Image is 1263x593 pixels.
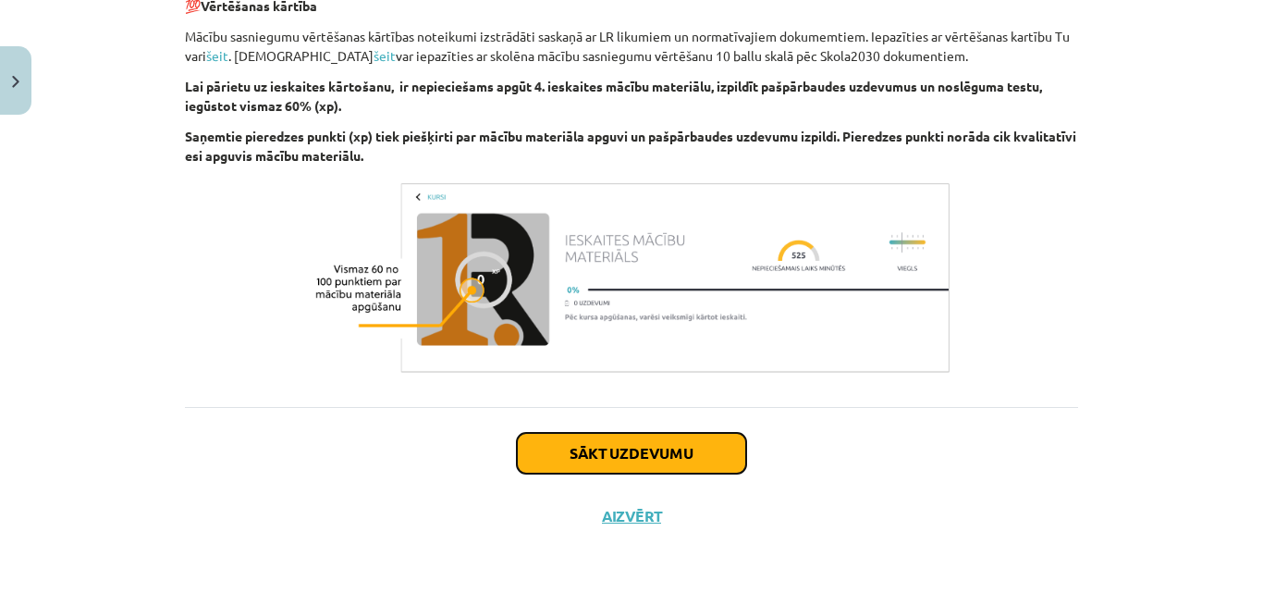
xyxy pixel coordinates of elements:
[185,27,1078,66] p: Mācību sasniegumu vērtēšanas kārtības noteikumi izstrādāti saskaņā ar LR likumiem un normatīvajie...
[185,78,1042,114] b: Lai pārietu uz ieskaites kārtošanu, ir nepieciešams apgūt 4. ieskaites mācību materiālu, izpildīt...
[12,76,19,88] img: icon-close-lesson-0947bae3869378f0d4975bcd49f059093ad1ed9edebbc8119c70593378902aed.svg
[374,47,396,64] a: šeit
[596,507,667,525] button: Aizvērt
[517,433,746,474] button: Sākt uzdevumu
[185,128,1076,164] b: Saņemtie pieredzes punkti (xp) tiek piešķirti par mācību materiāla apguvi un pašpārbaudes uzdevum...
[206,47,228,64] a: šeit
